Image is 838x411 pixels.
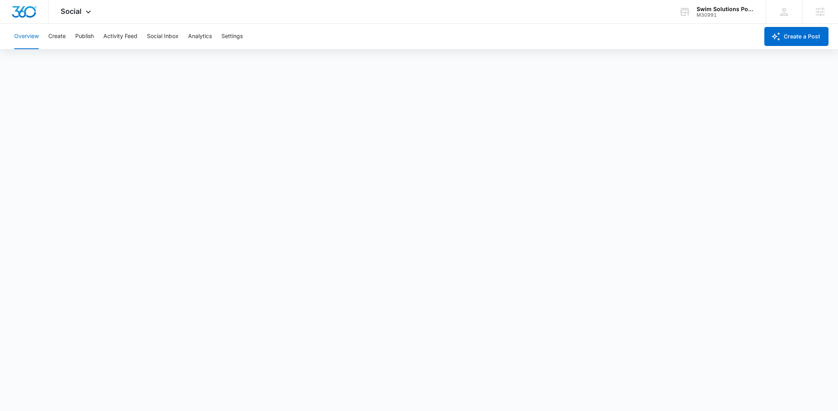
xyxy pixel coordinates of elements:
button: Analytics [188,24,212,49]
button: Overview [14,24,39,49]
div: account id [697,12,754,18]
span: Social [61,7,82,15]
button: Activity Feed [103,24,137,49]
button: Create [48,24,66,49]
button: Social Inbox [147,24,179,49]
div: account name [697,6,754,12]
button: Create a Post [764,27,828,46]
button: Settings [221,24,243,49]
button: Publish [75,24,94,49]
